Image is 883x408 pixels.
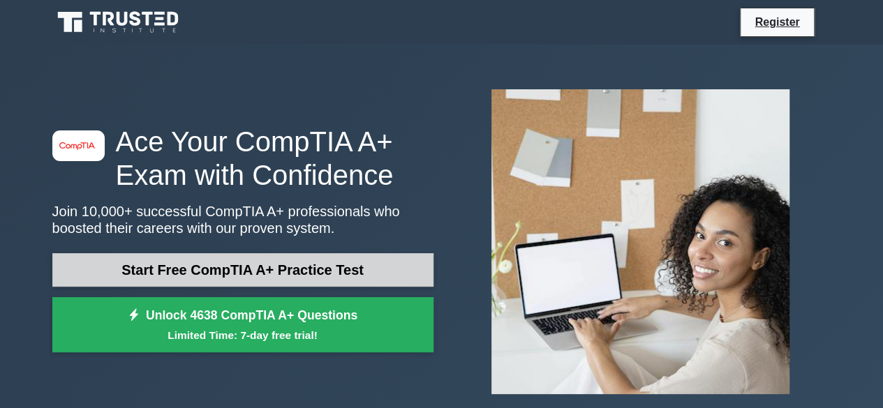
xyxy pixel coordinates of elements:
[52,253,433,287] a: Start Free CompTIA A+ Practice Test
[70,327,416,343] small: Limited Time: 7-day free trial!
[52,203,433,236] p: Join 10,000+ successful CompTIA A+ professionals who boosted their careers with our proven system.
[52,125,433,192] h1: Ace Your CompTIA A+ Exam with Confidence
[746,13,808,31] a: Register
[52,297,433,353] a: Unlock 4638 CompTIA A+ QuestionsLimited Time: 7-day free trial!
